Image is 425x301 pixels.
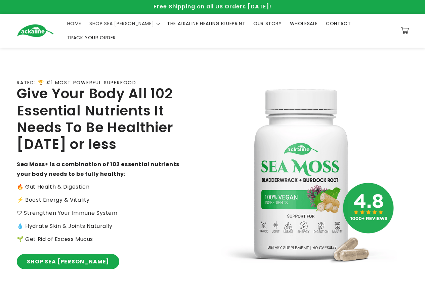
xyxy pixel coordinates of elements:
[326,20,351,27] span: CONTACT
[17,221,189,231] p: 💧 Hydrate Skin & Joints Naturally
[163,16,249,31] a: THE ALKALINE HEALING BLUEPRINT
[17,182,189,192] p: 🔥 Gut Health & Digestion
[17,24,54,37] img: Ackaline
[85,16,163,31] summary: SHOP SEA [PERSON_NAME]
[17,160,179,178] strong: Sea Moss+ is a combination of 102 essential nutrients your body needs to be fully healthy:
[17,80,136,86] p: RATED: 🏆 #1 MOST POWERFUL SUPERFOOD
[154,3,271,10] span: Free Shipping on all US Orders [DATE]!
[17,235,189,244] p: 🌱 Get Rid of Excess Mucus
[253,20,282,27] span: OUR STORY
[17,208,189,218] p: 🛡 Strengthen Your Immune System
[63,16,85,31] a: HOME
[17,85,189,153] h2: Give Your Body All 102 Essential Nutrients It Needs To Be Healthier [DATE] or less
[67,20,81,27] span: HOME
[286,16,322,31] a: WHOLESALE
[249,16,286,31] a: OUR STORY
[67,35,116,41] span: TRACK YOUR ORDER
[63,31,120,45] a: TRACK YOUR ORDER
[17,195,189,205] p: ⚡️ Boost Energy & Vitality
[322,16,355,31] a: CONTACT
[17,254,119,269] a: SHOP SEA [PERSON_NAME]
[167,20,245,27] span: THE ALKALINE HEALING BLUEPRINT
[89,20,154,27] span: SHOP SEA [PERSON_NAME]
[290,20,318,27] span: WHOLESALE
